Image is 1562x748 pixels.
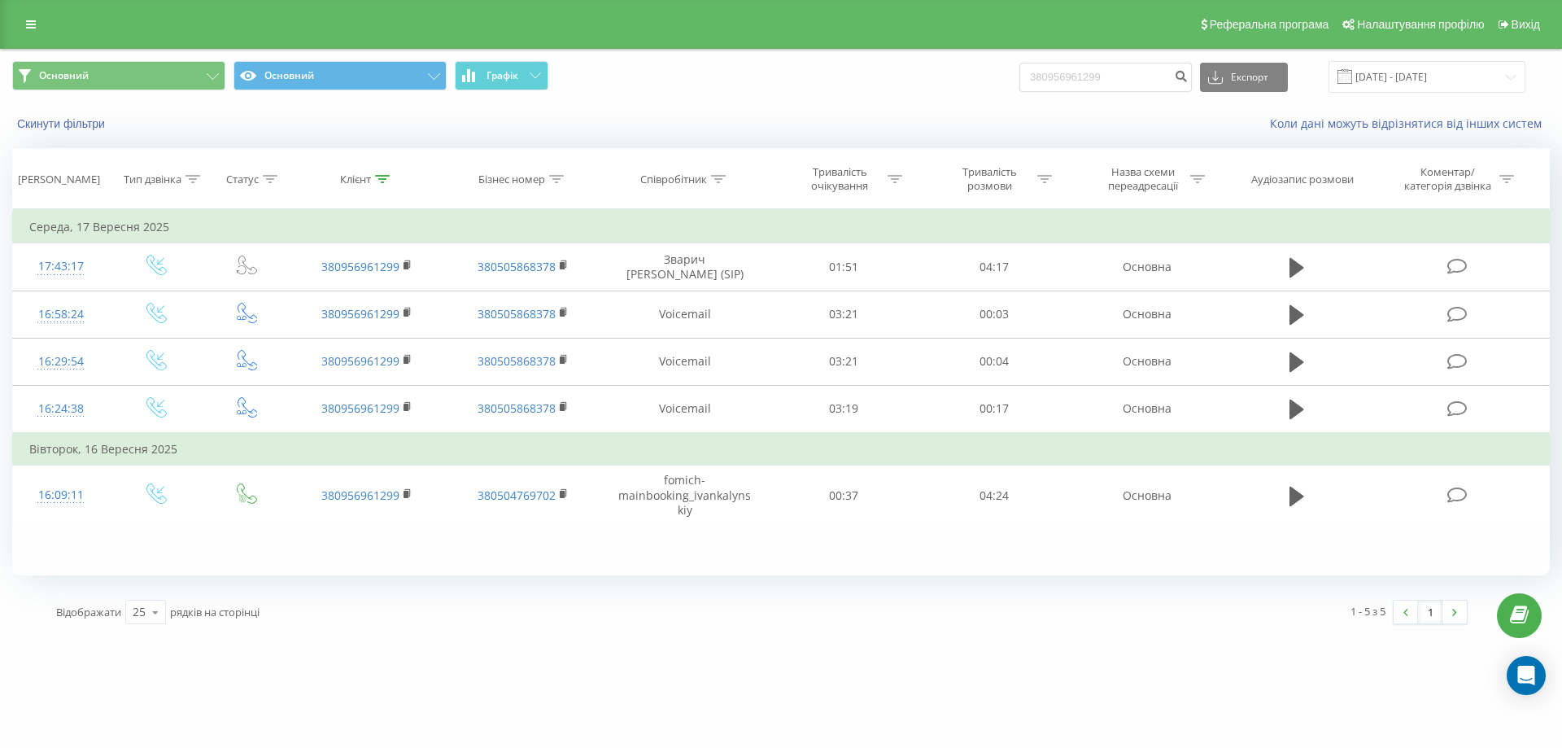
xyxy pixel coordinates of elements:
[796,165,884,193] div: Тривалість очікування
[321,400,399,416] a: 380956961299
[170,605,260,619] span: рядків на сторінці
[1019,63,1192,92] input: Пошук за номером
[918,291,1068,338] td: 00:03
[640,173,707,186] div: Співробітник
[1350,603,1385,619] div: 1 - 5 з 5
[478,259,556,274] a: 380505868378
[1069,291,1225,338] td: Основна
[13,211,1550,243] td: Середа, 17 Вересня 2025
[918,385,1068,433] td: 00:17
[1418,601,1442,623] a: 1
[29,479,93,511] div: 16:09:11
[1512,18,1540,31] span: Вихід
[18,173,100,186] div: [PERSON_NAME]
[769,385,918,433] td: 03:19
[1099,165,1186,193] div: Назва схеми переадресації
[478,306,556,322] a: 380505868378
[769,291,918,338] td: 03:21
[233,61,447,90] button: Основний
[1507,656,1546,695] div: Open Intercom Messenger
[918,466,1068,526] td: 04:24
[13,433,1550,466] td: Вівторок, 16 Вересня 2025
[12,116,113,131] button: Скинути фільтри
[918,338,1068,385] td: 00:04
[478,173,545,186] div: Бізнес номер
[478,353,556,369] a: 380505868378
[321,353,399,369] a: 380956961299
[600,385,769,433] td: Voicemail
[12,61,225,90] button: Основний
[769,243,918,291] td: 01:51
[340,173,371,186] div: Клієнт
[29,251,93,282] div: 17:43:17
[56,605,121,619] span: Відображати
[1069,243,1225,291] td: Основна
[918,243,1068,291] td: 04:17
[29,299,93,330] div: 16:58:24
[1357,18,1484,31] span: Налаштування профілю
[1270,116,1550,131] a: Коли дані можуть відрізнятися вiд інших систем
[1069,338,1225,385] td: Основна
[29,346,93,378] div: 16:29:54
[1200,63,1288,92] button: Експорт
[133,604,146,620] div: 25
[1069,385,1225,433] td: Основна
[600,243,769,291] td: Зварич [PERSON_NAME] (SIP)
[1400,165,1495,193] div: Коментар/категорія дзвінка
[478,488,556,503] a: 380504769702
[321,488,399,503] a: 380956961299
[226,173,259,186] div: Статус
[769,466,918,526] td: 00:37
[321,259,399,274] a: 380956961299
[600,338,769,385] td: Voicemail
[486,70,518,81] span: Графік
[600,466,769,526] td: fomich-mainbooking_ivankalynskiy
[321,306,399,322] a: 380956961299
[29,393,93,425] div: 16:24:38
[478,400,556,416] a: 380505868378
[1251,173,1354,186] div: Аудіозапис розмови
[124,173,181,186] div: Тип дзвінка
[455,61,548,90] button: Графік
[600,291,769,338] td: Voicemail
[1210,18,1329,31] span: Реферальна програма
[946,165,1033,193] div: Тривалість розмови
[769,338,918,385] td: 03:21
[39,69,89,82] span: Основний
[1069,466,1225,526] td: Основна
